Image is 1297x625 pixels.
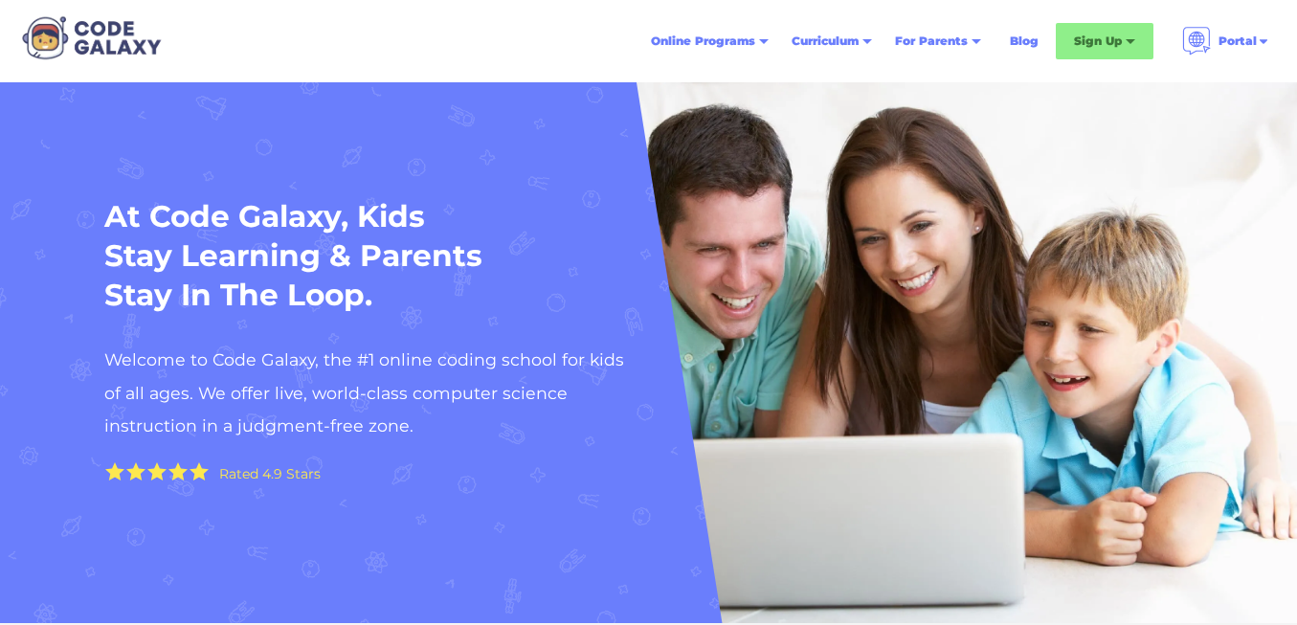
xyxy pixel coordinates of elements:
[1074,32,1122,51] div: Sign Up
[126,462,145,480] img: Yellow Star - the Code Galaxy
[651,32,755,51] div: Online Programs
[105,462,124,480] img: Yellow Star - the Code Galaxy
[895,32,968,51] div: For Parents
[1219,32,1257,51] div: Portal
[147,462,167,480] img: Yellow Star - the Code Galaxy
[168,462,188,480] img: Yellow Star - the Code Galaxy
[104,197,488,316] h1: At Code Galaxy, Kids Stay Learning & Parents Stay In The Loop.
[190,462,209,480] img: Yellow Star - the Code Galaxy
[104,344,639,442] h2: Welcome to Code Galaxy, the #1 online coding school for kids of all ages. We offer live, world-cl...
[792,32,859,51] div: Curriculum
[219,467,321,480] div: Rated 4.9 Stars
[998,24,1050,58] a: Blog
